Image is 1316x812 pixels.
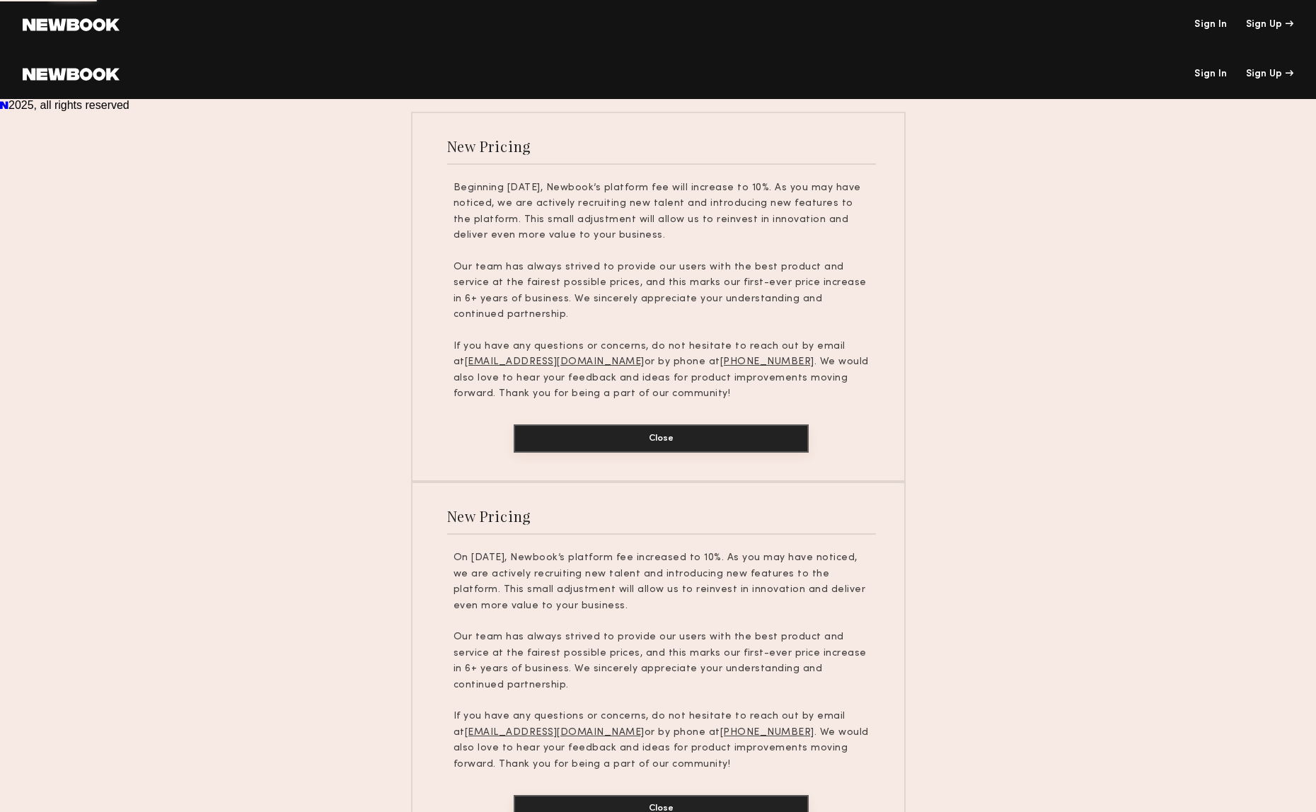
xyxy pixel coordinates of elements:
[454,630,870,693] p: Our team has always strived to provide our users with the best product and service at the fairest...
[454,180,870,244] p: Beginning [DATE], Newbook’s platform fee will increase to 10%. As you may have noticed, we are ac...
[454,550,870,614] p: On [DATE], Newbook’s platform fee increased to 10%. As you may have noticed, we are actively recr...
[454,709,870,772] p: If you have any questions or concerns, do not hesitate to reach out by email at or by phone at . ...
[1194,20,1227,30] a: Sign In
[1246,69,1293,79] div: Sign Up
[1194,69,1227,79] a: Sign In
[465,357,645,366] u: [EMAIL_ADDRESS][DOMAIN_NAME]
[514,424,809,453] button: Close
[454,339,870,402] p: If you have any questions or concerns, do not hesitate to reach out by email at or by phone at . ...
[720,728,814,737] u: [PHONE_NUMBER]
[447,506,531,526] div: New Pricing
[1246,20,1293,30] div: Sign Up
[447,137,531,156] div: New Pricing
[454,260,870,323] p: Our team has always strived to provide our users with the best product and service at the fairest...
[8,99,129,111] span: 2025, all rights reserved
[465,728,645,737] u: [EMAIL_ADDRESS][DOMAIN_NAME]
[720,357,814,366] u: [PHONE_NUMBER]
